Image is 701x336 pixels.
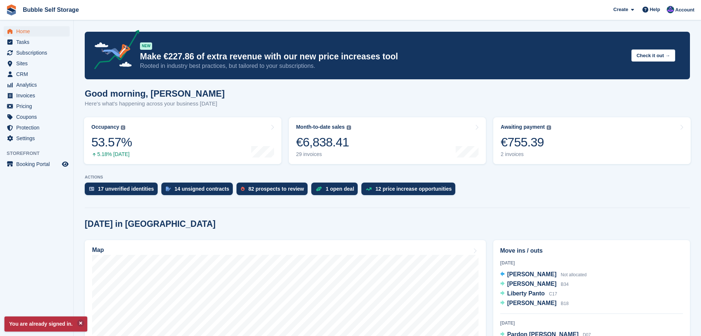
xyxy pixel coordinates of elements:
div: NEW [140,42,152,50]
img: icon-info-grey-7440780725fd019a000dd9b08b2336e03edf1995a4989e88bcd33f0948082b44.svg [547,125,551,130]
a: menu [4,112,70,122]
img: price_increase_opportunities-93ffe204e8149a01c8c9dc8f82e8f89637d9d84a8eef4429ea346261dce0b2c0.svg [366,187,372,191]
span: Account [675,6,694,14]
img: contract_signature_icon-13c848040528278c33f63329250d36e43548de30e8caae1d1a13099fd9432cc5.svg [166,187,171,191]
div: €6,838.41 [296,135,351,150]
img: stora-icon-8386f47178a22dfd0bd8f6a31ec36ba5ce8667c1dd55bd0f319d3a0aa187defe.svg [6,4,17,15]
h2: Map [92,247,104,253]
div: [DATE] [500,320,683,326]
img: Stuart Jackson [667,6,674,13]
a: menu [4,48,70,58]
a: menu [4,159,70,169]
a: Occupancy 53.57% 5.18% [DATE] [84,117,281,164]
span: Invoices [16,90,60,101]
a: menu [4,58,70,69]
span: Booking Portal [16,159,60,169]
a: Awaiting payment €755.39 2 invoices [493,117,691,164]
p: ACTIONS [85,175,690,180]
div: 17 unverified identities [98,186,154,192]
button: Check it out → [631,49,675,62]
a: menu [4,26,70,37]
img: deal-1b604bf984904fb50ccaf53a9ad4b4a5d6e5aea283cecdc64d6e3604feb123c2.svg [316,186,322,191]
span: Tasks [16,37,60,47]
a: 1 open deal [311,183,361,199]
a: 17 unverified identities [85,183,161,199]
div: 12 price increase opportunities [375,186,452,192]
div: Awaiting payment [501,124,545,130]
span: [PERSON_NAME] [507,271,557,277]
a: menu [4,101,70,111]
span: C17 [549,291,557,297]
div: [DATE] [500,260,683,266]
a: 82 prospects to review [236,183,311,199]
span: Not allocated [561,272,586,277]
a: menu [4,133,70,143]
a: [PERSON_NAME] Not allocated [500,270,587,280]
a: menu [4,90,70,101]
span: Pricing [16,101,60,111]
span: Liberty Panto [507,290,545,297]
span: B18 [561,301,568,306]
a: menu [4,69,70,79]
div: 2 invoices [501,151,551,157]
h2: Move ins / outs [500,246,683,255]
div: 53.57% [91,135,132,150]
a: Month-to-date sales €6,838.41 29 invoices [289,117,486,164]
div: 14 unsigned contracts [175,186,229,192]
span: Help [650,6,660,13]
span: Protection [16,122,60,133]
a: 14 unsigned contracts [161,183,237,199]
span: CRM [16,69,60,79]
span: B34 [561,282,568,287]
p: You are already signed in. [4,316,87,332]
a: Preview store [61,160,70,169]
span: Analytics [16,80,60,90]
span: Home [16,26,60,37]
span: [PERSON_NAME] [507,300,557,306]
a: [PERSON_NAME] B18 [500,299,569,308]
span: Storefront [7,150,73,157]
a: 12 price increase opportunities [361,183,459,199]
span: Create [613,6,628,13]
div: 82 prospects to review [248,186,304,192]
img: prospect-51fa495bee0391a8d652442698ab0144808aea92771e9ea1ae160a38d050c398.svg [241,187,245,191]
img: icon-info-grey-7440780725fd019a000dd9b08b2336e03edf1995a4989e88bcd33f0948082b44.svg [347,125,351,130]
a: Bubble Self Storage [20,4,82,16]
img: icon-info-grey-7440780725fd019a000dd9b08b2336e03edf1995a4989e88bcd33f0948082b44.svg [121,125,125,130]
div: Month-to-date sales [296,124,345,130]
span: Settings [16,133,60,143]
p: Make €227.86 of extra revenue with our new price increases tool [140,51,625,62]
img: verify_identity-adf6edd0f0f0b5bbfe63781bf79b02c33cf7c696d77639b501bdc392416b5a36.svg [89,187,94,191]
h2: [DATE] in [GEOGRAPHIC_DATA] [85,219,215,229]
a: [PERSON_NAME] B34 [500,280,569,289]
img: price-adjustments-announcement-icon-8257ccfd72463d97f412b2fc003d46551f7dbcb40ab6d574587a9cd5c0d94... [88,30,140,72]
div: 5.18% [DATE] [91,151,132,157]
a: menu [4,80,70,90]
div: 1 open deal [326,186,354,192]
a: Liberty Panto C17 [500,289,557,299]
p: Rooted in industry best practices, but tailored to your subscriptions. [140,62,625,70]
span: Subscriptions [16,48,60,58]
span: Sites [16,58,60,69]
div: Occupancy [91,124,119,130]
div: €755.39 [501,135,551,150]
a: menu [4,37,70,47]
span: Coupons [16,112,60,122]
p: Here's what's happening across your business [DATE] [85,100,225,108]
div: 29 invoices [296,151,351,157]
span: [PERSON_NAME] [507,281,557,287]
a: menu [4,122,70,133]
h1: Good morning, [PERSON_NAME] [85,89,225,98]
